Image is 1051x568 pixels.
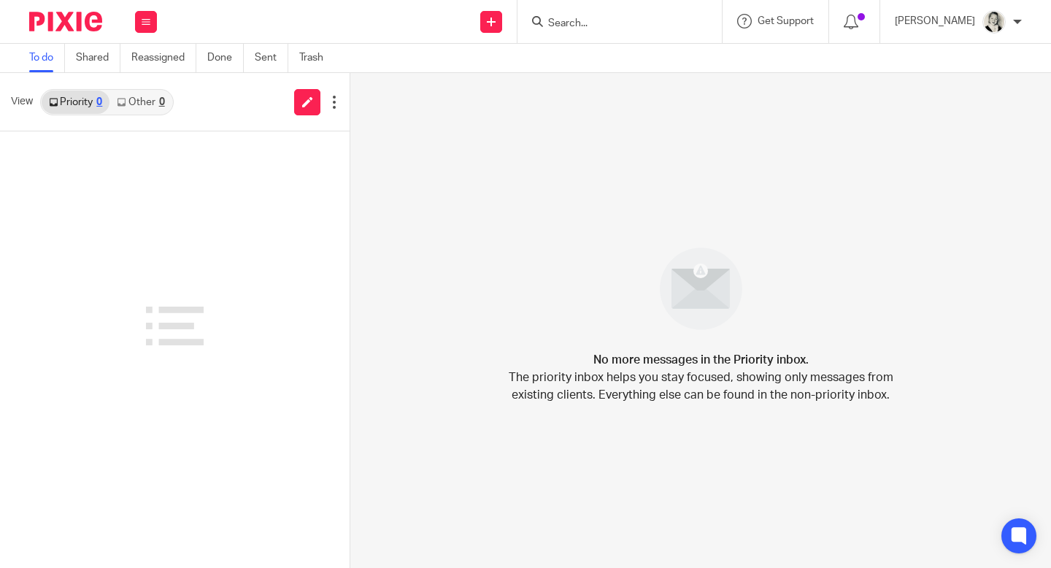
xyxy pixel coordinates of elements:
[29,12,102,31] img: Pixie
[299,44,334,72] a: Trash
[29,44,65,72] a: To do
[593,351,809,369] h4: No more messages in the Priority inbox.
[131,44,196,72] a: Reassigned
[42,91,109,114] a: Priority0
[895,14,975,28] p: [PERSON_NAME]
[207,44,244,72] a: Done
[76,44,120,72] a: Shared
[547,18,678,31] input: Search
[96,97,102,107] div: 0
[758,16,814,26] span: Get Support
[11,94,33,110] span: View
[109,91,172,114] a: Other0
[650,238,752,339] img: image
[159,97,165,107] div: 0
[982,10,1006,34] img: DA590EE6-2184-4DF2-A25D-D99FB904303F_1_201_a.jpeg
[255,44,288,72] a: Sent
[507,369,894,404] p: The priority inbox helps you stay focused, showing only messages from existing clients. Everythin...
